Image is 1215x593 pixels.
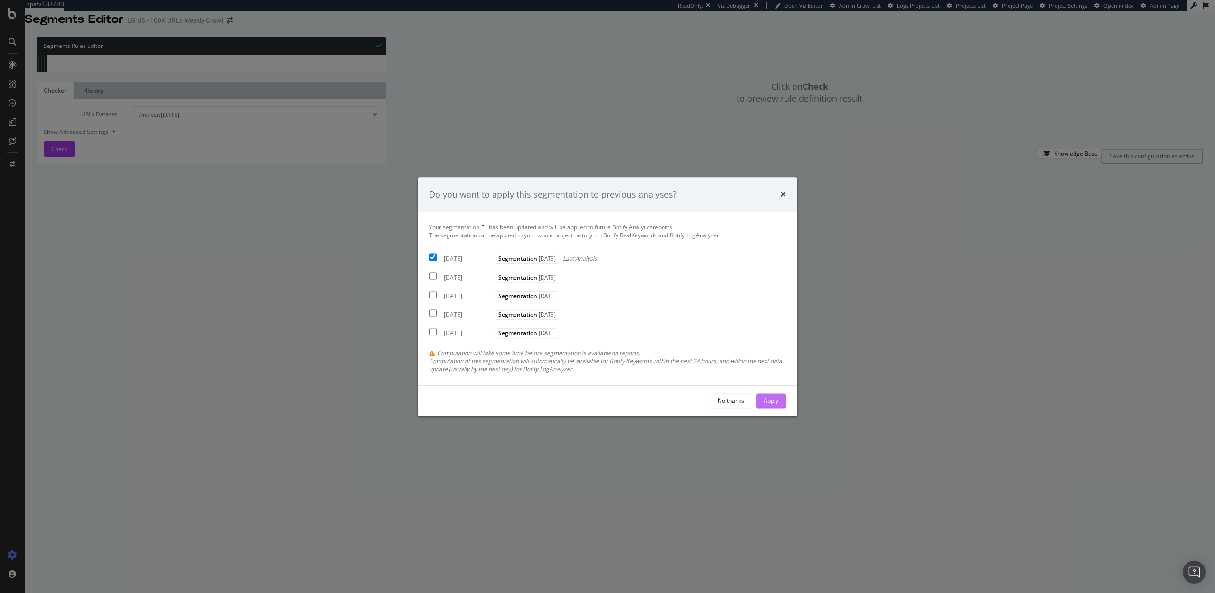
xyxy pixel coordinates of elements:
[429,358,786,374] div: Computation of this segmentation will automatically be available for Botify Keywords within the n...
[429,224,786,240] div: Your segmentation has been updated and will be applied to future Botify Analytics reports.
[418,177,797,416] div: modal
[764,396,778,405] div: Apply
[444,329,494,337] div: [DATE]
[537,273,556,282] span: [DATE]
[437,349,640,358] span: Computation will take some time before segmentation is available on reports.
[537,311,556,319] span: [DATE]
[780,188,786,201] div: times
[496,254,558,264] span: Segmentation
[756,393,786,408] button: Apply
[444,292,494,300] div: [DATE]
[482,224,486,232] span: " "
[429,232,786,240] div: The segmentation will be applied to your whole project history, on Botify RealKeywords and Botify...
[1183,561,1206,584] div: Open Intercom Messenger
[444,255,494,263] div: [DATE]
[718,396,744,405] div: No thanks
[429,188,677,201] div: Do you want to apply this segmentation to previous analyses?
[537,329,556,337] span: [DATE]
[444,273,494,282] div: [DATE]
[496,291,558,301] span: Segmentation
[537,255,556,263] span: [DATE]
[563,255,597,263] span: Last Analysis
[496,273,558,282] span: Segmentation
[444,311,494,319] div: [DATE]
[537,292,556,300] span: [DATE]
[496,310,558,320] span: Segmentation
[710,393,752,408] button: No thanks
[496,328,558,338] span: Segmentation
